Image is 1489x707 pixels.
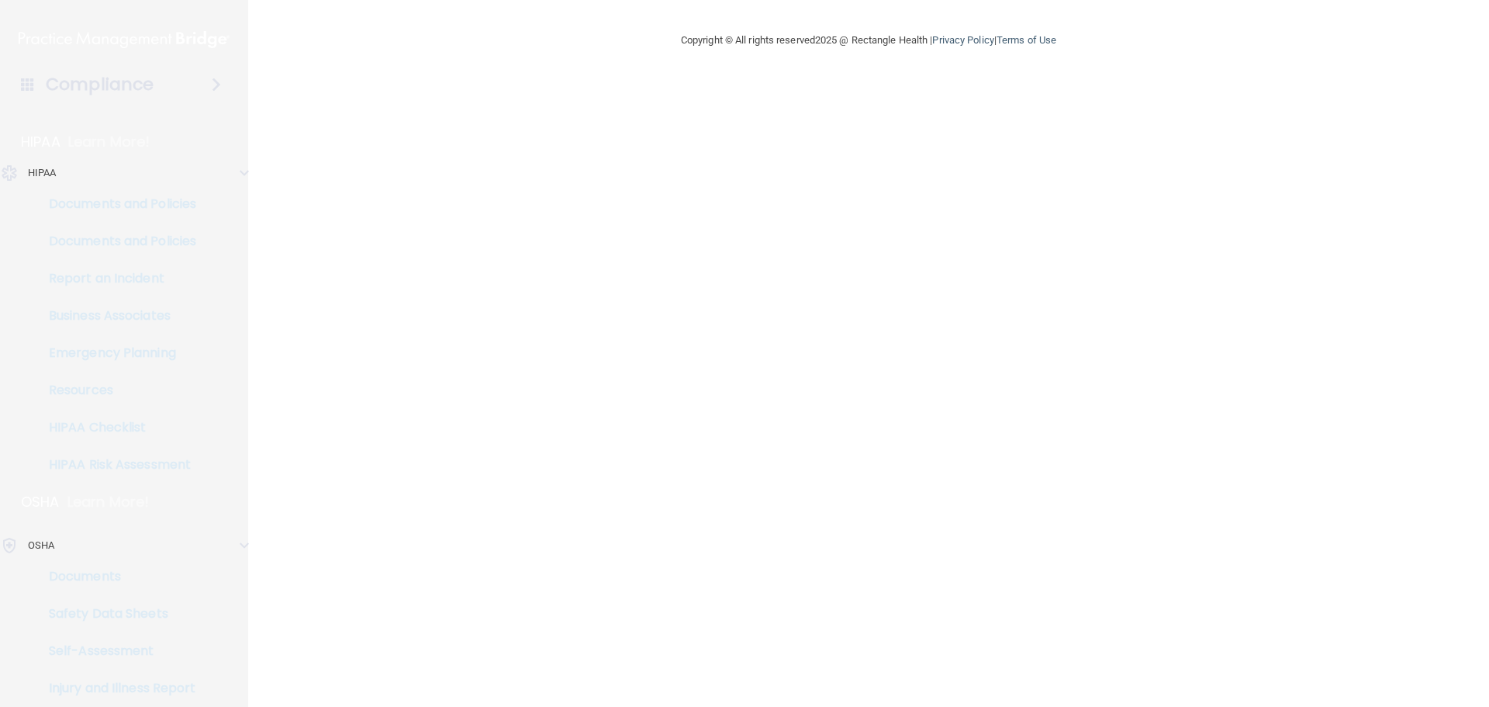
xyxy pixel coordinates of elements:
a: Terms of Use [997,34,1056,46]
a: Privacy Policy [932,34,993,46]
p: HIPAA Risk Assessment [10,457,222,473]
p: Documents and Policies [10,196,222,212]
p: HIPAA [28,164,57,182]
p: Injury and Illness Report [10,681,222,696]
h4: Compliance [46,74,154,95]
p: HIPAA [21,133,60,151]
div: Copyright © All rights reserved 2025 @ Rectangle Health | | [586,16,1152,65]
p: Report an Incident [10,271,222,286]
p: Safety Data Sheets [10,606,222,622]
p: HIPAA Checklist [10,420,222,435]
p: OSHA [28,536,54,555]
p: Documents and Policies [10,234,222,249]
p: OSHA [21,493,60,511]
img: PMB logo [19,24,230,55]
p: Self-Assessment [10,643,222,659]
p: Documents [10,569,222,584]
p: Resources [10,383,222,398]
p: Learn More! [67,493,150,511]
p: Business Associates [10,308,222,324]
p: Learn More! [68,133,150,151]
p: Emergency Planning [10,345,222,361]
